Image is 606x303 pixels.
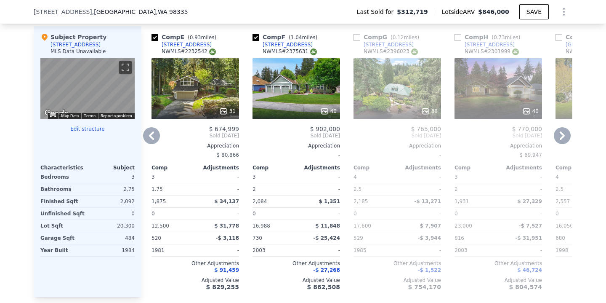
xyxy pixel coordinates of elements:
span: 1.04 [291,35,302,40]
div: Adjusted Value [454,277,542,284]
div: NWMLS # 2301999 [465,48,519,55]
span: 0 [353,211,357,217]
span: 1,875 [151,198,166,204]
button: Toggle fullscreen view [119,61,132,74]
div: - [399,208,441,220]
span: 2,557 [555,198,570,204]
span: $ 7,907 [420,223,441,229]
div: Subject Property [40,33,106,41]
div: Adjusted Value [252,277,340,284]
span: $846,000 [478,8,509,15]
span: $ 11,848 [315,223,340,229]
div: 2 [454,183,497,195]
div: Map [40,58,135,119]
a: Open this area in Google Maps (opens a new window) [43,108,70,119]
span: $ 674,999 [209,126,239,132]
span: , WA 98335 [156,8,188,15]
div: Appreciation [353,142,441,149]
span: 0.12 [393,35,404,40]
div: 40 [320,107,337,115]
span: 3 [252,174,256,180]
div: Adjustments [498,164,542,171]
span: 0.93 [190,35,201,40]
img: Google [43,108,70,119]
img: NWMLS Logo [512,48,519,55]
span: 16,050 [555,223,573,229]
span: $ 770,000 [512,126,542,132]
img: NWMLS Logo [209,48,216,55]
div: Adjustments [195,164,239,171]
div: Lot Sqft [40,220,86,232]
div: [STREET_ADDRESS] [263,41,313,48]
div: NWMLS # 2396023 [364,48,418,55]
span: 0.73 [494,35,505,40]
button: Keyboard shortcuts [50,113,56,117]
div: 31 [219,107,236,115]
span: ( miles) [387,35,423,40]
span: Last Sold for [357,8,397,16]
div: 38 [421,107,438,115]
div: [STREET_ADDRESS] [364,41,414,48]
div: 2003 [454,244,497,256]
a: Terms [84,113,96,118]
a: [STREET_ADDRESS] [252,41,313,48]
span: -$ 3,118 [216,235,239,241]
span: $ 804,574 [509,284,542,290]
span: [STREET_ADDRESS] [34,8,92,16]
div: Comp [454,164,498,171]
div: Unfinished Sqft [40,208,86,220]
span: 1,931 [454,198,469,204]
div: Year Built [40,244,86,256]
button: Map Data [61,113,79,119]
span: -$ 3,944 [418,235,441,241]
button: Show Options [555,3,572,20]
img: NWMLS Logo [411,48,418,55]
div: 2.5 [555,183,598,195]
div: - [500,244,542,256]
span: -$ 7,527 [519,223,542,229]
span: 0 [252,211,256,217]
div: Comp G [353,33,423,41]
span: -$ 27,268 [313,267,340,273]
span: $312,719 [397,8,428,16]
div: 2.5 [353,183,396,195]
div: Bedrooms [40,171,86,183]
img: NWMLS Logo [310,48,317,55]
span: 816 [454,235,464,241]
div: - [298,171,340,183]
span: 520 [151,235,161,241]
div: 1.75 [151,183,194,195]
div: Other Adjustments [252,260,340,267]
div: 2.75 [89,183,135,195]
span: -$ 31,951 [515,235,542,241]
a: Report a problem [101,113,132,118]
div: Comp [555,164,599,171]
a: [STREET_ADDRESS] [353,41,414,48]
div: Appreciation [252,142,340,149]
button: Edit structure [40,126,135,132]
span: ( miles) [488,35,524,40]
span: $ 46,724 [517,267,542,273]
div: [STREET_ADDRESS] [162,41,212,48]
div: - [500,208,542,220]
div: Characteristics [40,164,88,171]
div: Other Adjustments [151,260,239,267]
span: Sold [DATE] [353,132,441,139]
div: Comp H [454,33,524,41]
span: 0 [555,211,559,217]
div: - [252,149,340,161]
div: - [197,208,239,220]
div: Finished Sqft [40,196,86,207]
div: MLS Data Unavailable [50,48,106,55]
span: -$ 13,271 [414,198,441,204]
div: 1984 [89,244,135,256]
div: Appreciation [454,142,542,149]
div: Garage Sqft [40,232,86,244]
div: - [500,183,542,195]
div: - [399,183,441,195]
div: Other Adjustments [454,260,542,267]
span: $ 765,000 [411,126,441,132]
div: Subject [88,164,135,171]
div: [STREET_ADDRESS] [465,41,515,48]
span: 529 [353,235,363,241]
